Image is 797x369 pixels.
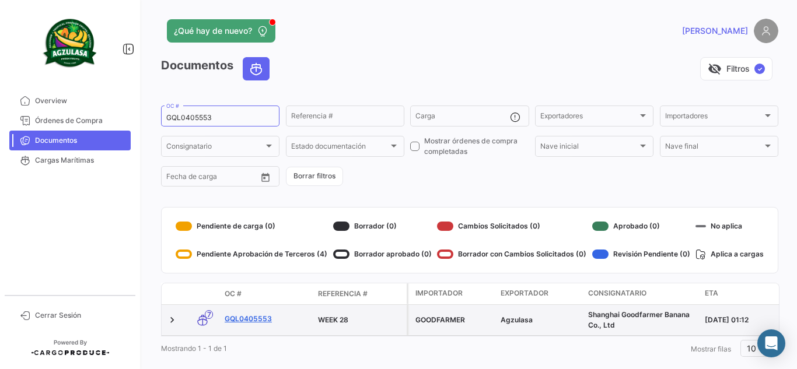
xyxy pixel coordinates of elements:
[161,57,273,80] h3: Documentos
[225,289,242,299] span: OC #
[501,288,548,298] span: Exportador
[9,150,131,170] a: Cargas Marítimas
[496,283,583,304] datatable-header-cell: Exportador
[705,315,783,325] div: [DATE] 01:12
[318,289,368,299] span: Referencia #
[286,167,343,186] button: Borrar filtros
[167,19,275,43] button: ¿Qué hay de nuevo?
[424,136,529,157] span: Mostrar órdenes de compra completadas
[747,343,756,353] span: 10
[695,217,764,236] div: No aplica
[166,144,264,152] span: Consignatario
[9,131,131,150] a: Documentos
[700,57,772,80] button: visibility_offFiltros✓
[185,289,220,298] datatable-header-cell: Modo de Transporte
[708,62,722,76] span: visibility_off
[161,344,227,353] span: Mostrando 1 - 1 de 1
[176,217,327,236] div: Pendiente de carga (0)
[592,245,690,263] div: Revisión Pendiente (0)
[754,19,778,43] img: placeholder-user.png
[41,14,99,72] img: agzulasa-logo.png
[437,245,586,263] div: Borrador con Cambios Solicitados (0)
[588,288,646,298] span: Consignatario
[705,288,718,298] span: ETA
[665,144,763,152] span: Nave final
[35,155,126,166] span: Cargas Marítimas
[695,245,764,263] div: Aplica a cargas
[220,284,313,304] datatable-header-cell: OC #
[205,310,213,319] span: 7
[700,283,788,304] datatable-header-cell: ETA
[592,217,690,236] div: Aprobado (0)
[35,310,126,321] span: Cerrar Sesión
[174,25,252,37] span: ¿Qué hay de nuevo?
[313,284,407,304] datatable-header-cell: Referencia #
[176,245,327,263] div: Pendiente Aprobación de Terceros (4)
[682,25,748,37] span: [PERSON_NAME]
[408,283,496,304] datatable-header-cell: Importador
[225,314,309,324] a: GQL0405553
[318,315,402,325] div: WEEK 28
[540,144,638,152] span: Nave inicial
[501,315,579,325] div: Agzulasa
[540,114,638,122] span: Exportadores
[415,288,463,298] span: Importador
[291,144,389,152] span: Estado documentación
[665,114,763,122] span: Importadores
[243,58,269,80] button: Ocean
[588,310,690,329] span: Shanghai Goodfarmer Banana Co., Ltd
[257,168,274,186] button: Open calendar
[333,217,432,236] div: Borrador (0)
[754,64,765,74] span: ✓
[583,283,700,304] datatable-header-cell: Consignatario
[415,315,491,325] div: GOODFARMER
[35,135,126,146] span: Documentos
[333,245,432,263] div: Borrador aprobado (0)
[757,329,785,357] div: Abrir Intercom Messenger
[166,174,187,182] input: Desde
[195,174,239,182] input: Hasta
[9,91,131,111] a: Overview
[691,345,731,353] span: Mostrar filas
[9,111,131,131] a: Órdenes de Compra
[437,217,586,236] div: Cambios Solicitados (0)
[35,115,126,126] span: Órdenes de Compra
[35,96,126,106] span: Overview
[166,314,178,326] a: Expand/Collapse Row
